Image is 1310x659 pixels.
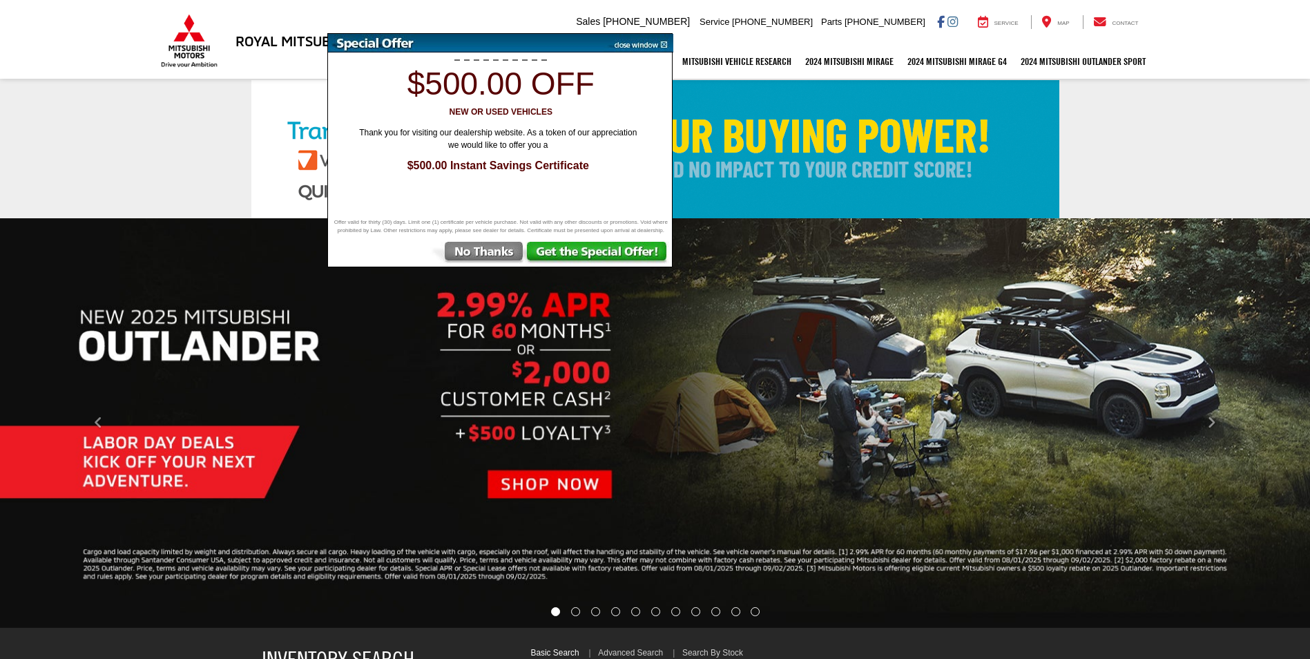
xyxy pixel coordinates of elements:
span: [PHONE_NUMBER] [732,17,813,27]
a: Map [1031,15,1079,29]
a: Instagram: Click to visit our Instagram page [947,16,958,27]
h3: Royal Mitsubishi [235,33,356,48]
span: Sales [576,16,600,27]
a: Service [967,15,1029,29]
img: No Thanks, Continue to Website [430,242,526,267]
li: Go to slide number 7. [671,607,680,616]
img: Special Offer [328,34,604,52]
span: Thank you for visiting our dealership website. As a token of our appreciation we would like to of... [349,127,646,151]
img: Get the Special Offer [526,242,672,267]
span: [PHONE_NUMBER] [603,16,690,27]
a: Facebook: Click to visit our Facebook page [937,16,945,27]
img: Check Your Buying Power [251,80,1059,218]
a: Mitsubishi Vehicle Research [675,44,798,79]
li: Go to slide number 5. [631,607,640,616]
span: $500.00 Instant Savings Certificate [343,158,653,174]
li: Go to slide number 10. [731,607,740,616]
li: Go to slide number 3. [591,607,600,616]
a: 2024 Mitsubishi Mirage G4 [900,44,1014,79]
h3: New or Used Vehicles [336,108,666,117]
img: Mitsubishi [158,14,220,68]
span: Contact [1112,20,1138,26]
img: close window [604,34,673,52]
span: [PHONE_NUMBER] [845,17,925,27]
li: Go to slide number 11. [751,607,760,616]
button: Click to view next picture. [1113,246,1310,600]
a: 2024 Mitsubishi Mirage [798,44,900,79]
a: Contact [1083,15,1149,29]
span: Map [1057,20,1069,26]
li: Go to slide number 8. [691,607,700,616]
li: Go to slide number 1. [551,607,560,616]
span: Service [700,17,729,27]
li: Go to slide number 2. [571,607,580,616]
span: Service [994,20,1019,26]
h1: $500.00 off [336,66,666,102]
li: Go to slide number 4. [611,607,620,616]
a: 2024 Mitsubishi Outlander SPORT [1014,44,1153,79]
span: Offer valid for thirty (30) days. Limit one (1) certificate per vehicle purchase. Not valid with ... [331,218,670,235]
li: Go to slide number 9. [711,607,720,616]
li: Go to slide number 6. [651,607,660,616]
span: Parts [821,17,842,27]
